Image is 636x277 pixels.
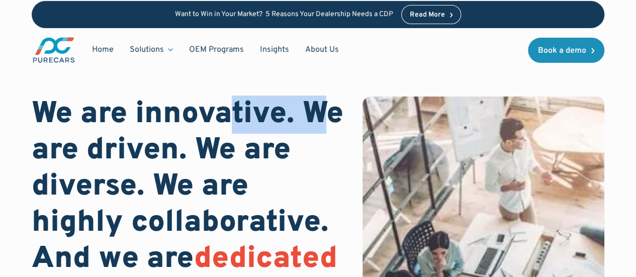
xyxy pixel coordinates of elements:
div: Solutions [130,44,164,55]
div: Book a demo [538,46,586,54]
a: Insights [252,40,297,59]
a: main [32,36,76,64]
a: About Us [297,40,347,59]
a: Read More [401,5,462,24]
img: purecars logo [32,36,76,64]
div: Solutions [122,40,181,59]
a: OEM Programs [181,40,252,59]
a: Book a demo [528,37,604,62]
a: Home [84,40,122,59]
div: Read More [410,12,445,19]
p: Want to Win in Your Market? 5 Reasons Your Dealership Needs a CDP [175,11,393,19]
